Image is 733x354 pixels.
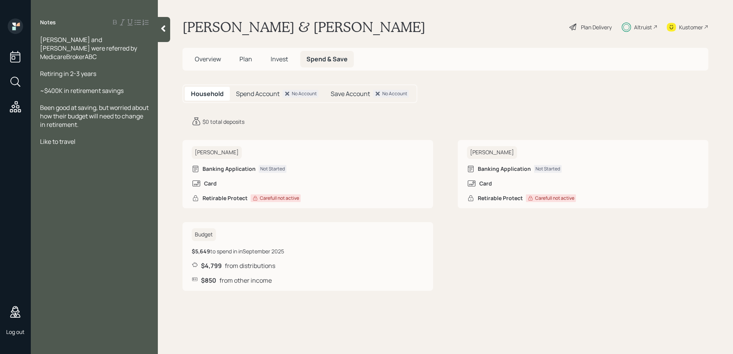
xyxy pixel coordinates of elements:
h5: Household [191,90,224,98]
h6: Budget [192,228,216,241]
div: Log out [6,328,25,335]
span: Invest [271,55,288,63]
h1: [PERSON_NAME] & [PERSON_NAME] [182,19,425,35]
div: Plan Delivery [581,23,612,31]
span: ~$400K in retirement savings [40,86,124,95]
span: Overview [195,55,221,63]
h5: Spend Account [236,90,279,98]
h6: [PERSON_NAME] [467,146,517,159]
span: Plan [239,55,252,63]
div: Carefull not active [260,195,299,202]
span: [PERSON_NAME] and [PERSON_NAME] were referred by MedicareBrokerABC [40,35,138,61]
span: Been good at saving, but worried about how their budget will need to change in retirement. [40,103,150,129]
b: $4,799 [201,261,222,270]
div: $0 total deposits [202,118,244,126]
h6: Retirable Protect [202,195,248,202]
h6: Card [204,180,217,187]
span: Like to travel [40,137,75,146]
h6: Banking Application [202,166,256,172]
h6: Banking Application [478,166,531,172]
div: Altruist [634,23,652,31]
h6: Card [479,180,492,187]
h6: Retirable Protect [478,195,523,202]
label: Notes [40,19,56,26]
b: $5,649 [192,248,210,255]
h5: Save Account [331,90,370,98]
div: No Account [382,90,407,97]
h6: [PERSON_NAME] [192,146,242,159]
b: $850 [201,276,216,285]
span: Retiring in 2-3 years [40,69,96,78]
div: Not Started [260,165,285,172]
div: No Account [292,90,317,97]
div: to spend in in September 2025 [192,247,284,255]
div: Kustomer [679,23,703,31]
div: Not Started [536,165,560,172]
div: from other income [192,276,424,285]
span: Spend & Save [306,55,348,63]
div: from distributions [192,261,424,270]
div: Carefull not active [535,195,574,202]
